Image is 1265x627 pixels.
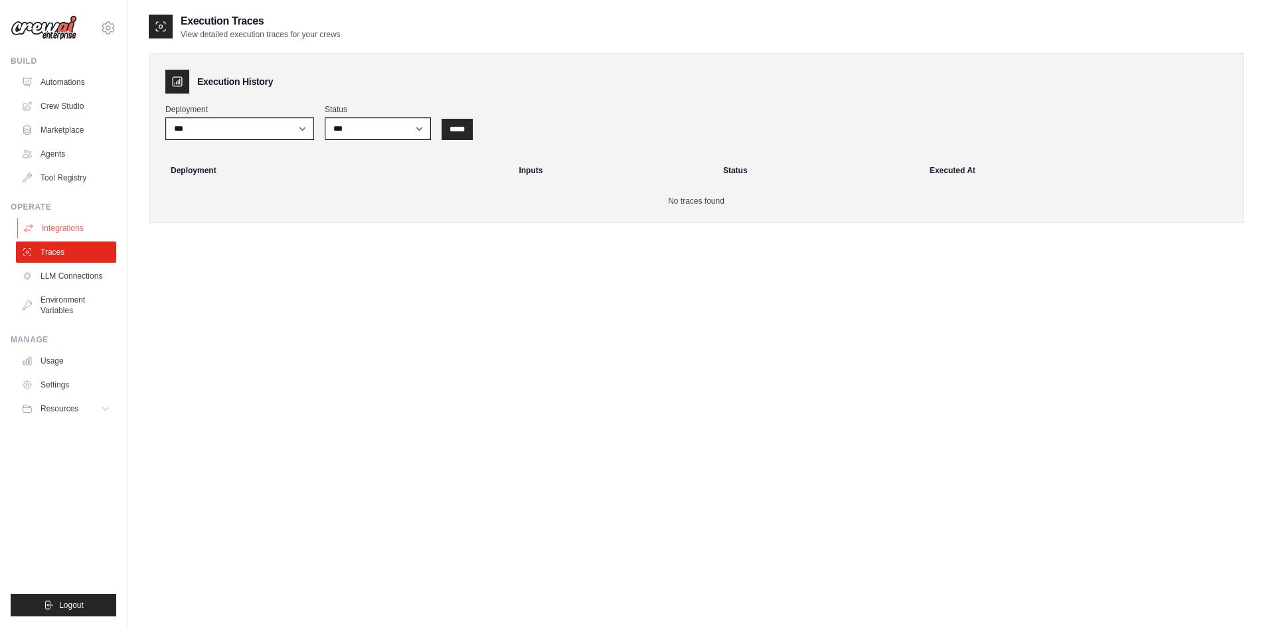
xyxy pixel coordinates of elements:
[11,334,116,345] div: Manage
[16,242,116,263] a: Traces
[922,156,1238,185] th: Executed At
[181,29,341,40] p: View detailed execution traces for your crews
[155,156,511,185] th: Deployment
[11,594,116,616] button: Logout
[325,104,431,115] label: Status
[181,13,341,29] h2: Execution Traces
[165,104,314,115] label: Deployment
[41,403,78,414] span: Resources
[17,218,118,239] a: Integrations
[16,398,116,419] button: Resources
[16,350,116,372] a: Usage
[197,75,273,88] h3: Execution History
[16,72,116,93] a: Automations
[511,156,715,185] th: Inputs
[16,265,116,287] a: LLM Connections
[16,167,116,188] a: Tool Registry
[16,119,116,141] a: Marketplace
[11,56,116,66] div: Build
[165,196,1227,206] p: No traces found
[11,15,77,40] img: Logo
[11,202,116,212] div: Operate
[16,96,116,117] a: Crew Studio
[59,600,84,610] span: Logout
[16,289,116,321] a: Environment Variables
[715,156,922,185] th: Status
[16,143,116,165] a: Agents
[16,374,116,395] a: Settings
